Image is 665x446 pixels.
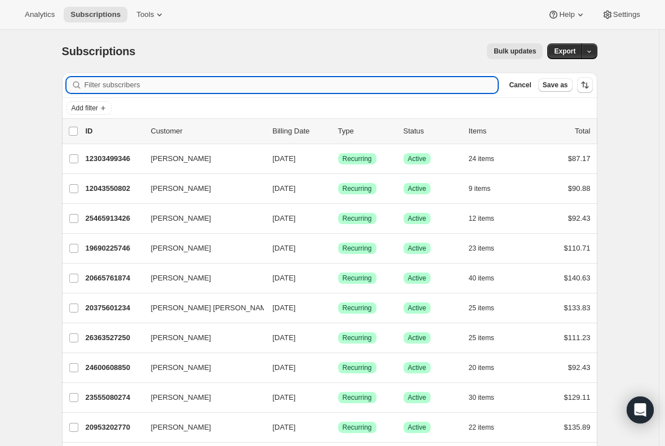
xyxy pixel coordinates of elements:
[469,423,494,432] span: 22 items
[144,389,257,407] button: [PERSON_NAME]
[70,10,121,19] span: Subscriptions
[469,240,507,256] button: 23 items
[86,330,591,346] div: 26363527250[PERSON_NAME][DATE]SuccessRecurringSuccessActive25 items$111.23
[62,45,136,57] span: Subscriptions
[144,180,257,198] button: [PERSON_NAME]
[144,299,257,317] button: [PERSON_NAME] [PERSON_NAME]
[72,104,98,113] span: Add filter
[469,360,507,376] button: 20 items
[469,390,507,405] button: 30 items
[86,420,591,435] div: 20953202770[PERSON_NAME][DATE]SuccessRecurringSuccessActive22 items$135.89
[86,181,591,197] div: 12043550802[PERSON_NAME][DATE]SuccessRecurringSuccessActive9 items$90.88
[144,329,257,347] button: [PERSON_NAME]
[343,333,372,342] span: Recurring
[86,392,142,403] p: 23555080274
[273,244,296,252] span: [DATE]
[469,363,494,372] span: 20 items
[151,243,211,254] span: [PERSON_NAME]
[343,274,372,283] span: Recurring
[469,244,494,253] span: 23 items
[136,10,154,19] span: Tools
[86,270,591,286] div: 20665761874[PERSON_NAME][DATE]SuccessRecurringSuccessActive40 items$140.63
[469,181,503,197] button: 9 items
[408,244,427,253] span: Active
[66,101,112,115] button: Add filter
[469,274,494,283] span: 40 items
[408,363,427,372] span: Active
[469,126,525,137] div: Items
[151,362,211,373] span: [PERSON_NAME]
[151,302,273,314] span: [PERSON_NAME] [PERSON_NAME]
[509,81,531,90] span: Cancel
[86,360,591,376] div: 24600608850[PERSON_NAME][DATE]SuccessRecurringSuccessActive20 items$92.43
[595,7,647,23] button: Settings
[568,184,591,193] span: $90.88
[627,396,654,423] div: Open Intercom Messenger
[86,300,591,316] div: 20375601234[PERSON_NAME] [PERSON_NAME][DATE]SuccessRecurringSuccessActive25 items$133.83
[543,81,568,90] span: Save as
[338,126,394,137] div: Type
[151,153,211,164] span: [PERSON_NAME]
[343,304,372,313] span: Recurring
[144,150,257,168] button: [PERSON_NAME]
[408,304,427,313] span: Active
[86,362,142,373] p: 24600608850
[408,423,427,432] span: Active
[273,363,296,372] span: [DATE]
[408,393,427,402] span: Active
[273,184,296,193] span: [DATE]
[469,270,507,286] button: 40 items
[408,214,427,223] span: Active
[86,126,142,137] p: ID
[86,273,142,284] p: 20665761874
[564,274,591,282] span: $140.63
[144,359,257,377] button: [PERSON_NAME]
[273,154,296,163] span: [DATE]
[151,422,211,433] span: [PERSON_NAME]
[564,333,591,342] span: $111.23
[144,239,257,257] button: [PERSON_NAME]
[86,211,591,226] div: 25465913426[PERSON_NAME][DATE]SuccessRecurringSuccessActive12 items$92.43
[404,126,460,137] p: Status
[564,393,591,402] span: $129.11
[151,392,211,403] span: [PERSON_NAME]
[343,244,372,253] span: Recurring
[86,213,142,224] p: 25465913426
[273,126,329,137] p: Billing Date
[86,332,142,344] p: 26363527250
[538,78,573,92] button: Save as
[541,7,592,23] button: Help
[469,300,507,316] button: 25 items
[564,304,591,312] span: $133.83
[151,183,211,194] span: [PERSON_NAME]
[151,126,264,137] p: Customer
[469,184,491,193] span: 9 items
[273,333,296,342] span: [DATE]
[86,302,142,314] p: 20375601234
[504,78,535,92] button: Cancel
[343,154,372,163] span: Recurring
[144,209,257,228] button: [PERSON_NAME]
[487,43,543,59] button: Bulk updates
[86,390,591,405] div: 23555080274[PERSON_NAME][DATE]SuccessRecurringSuccessActive30 items$129.11
[151,273,211,284] span: [PERSON_NAME]
[577,77,593,93] button: Sort the results
[559,10,574,19] span: Help
[151,332,211,344] span: [PERSON_NAME]
[86,126,591,137] div: IDCustomerBilling DateTypeStatusItemsTotal
[273,423,296,431] span: [DATE]
[343,393,372,402] span: Recurring
[408,274,427,283] span: Active
[130,7,172,23] button: Tools
[613,10,640,19] span: Settings
[343,184,372,193] span: Recurring
[568,214,591,222] span: $92.43
[343,214,372,223] span: Recurring
[85,77,498,93] input: Filter subscribers
[273,393,296,402] span: [DATE]
[86,153,142,164] p: 12303499346
[469,420,507,435] button: 22 items
[144,418,257,436] button: [PERSON_NAME]
[469,154,494,163] span: 24 items
[575,126,590,137] p: Total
